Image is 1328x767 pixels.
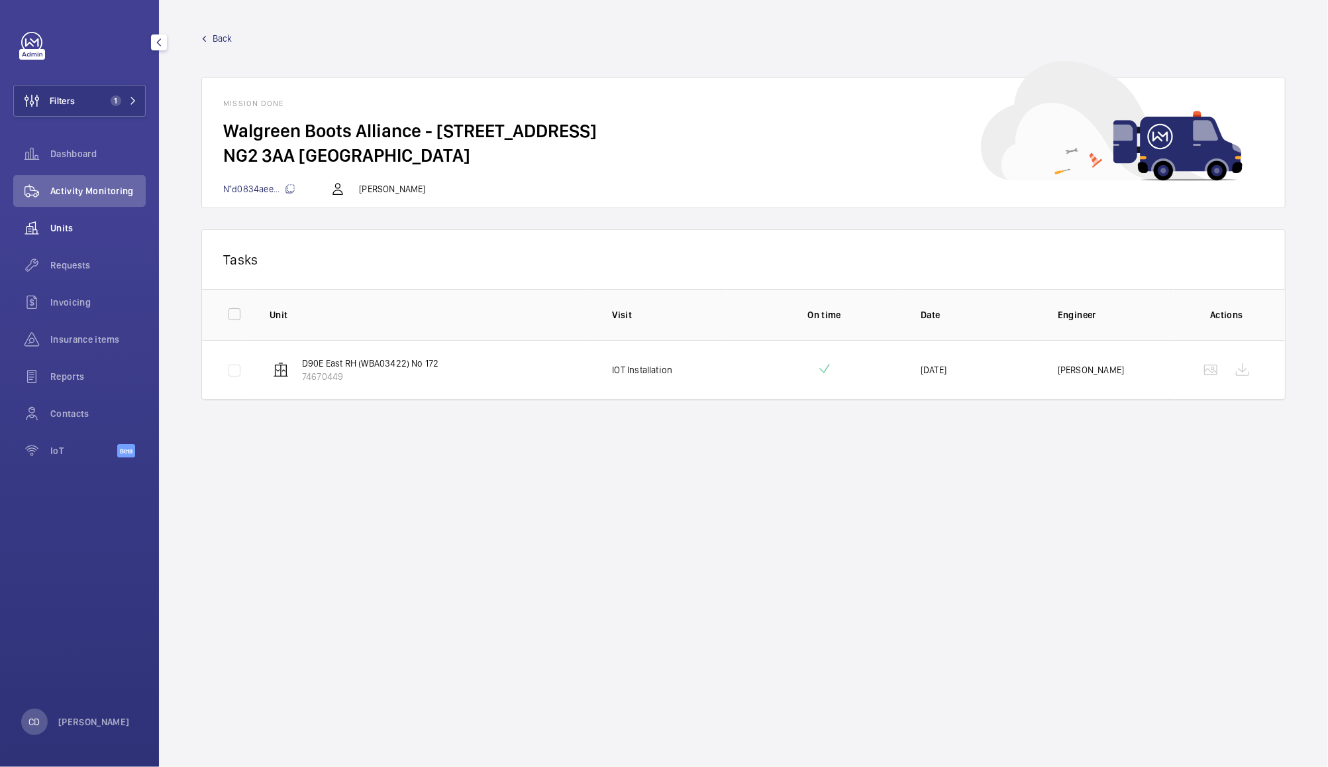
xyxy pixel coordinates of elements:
p: 74670449 [302,370,438,383]
p: Tasks [223,251,1264,268]
p: CD [28,715,40,729]
img: elevator.svg [273,362,289,378]
h2: NG2 3AA [GEOGRAPHIC_DATA] [223,143,1264,168]
p: On time [749,308,899,322]
p: D90E East RH (WBA03422) No 172 [302,357,438,370]
p: Actions [1195,308,1258,322]
p: Visit [612,308,728,322]
span: 1 [111,95,121,106]
p: [PERSON_NAME] [1058,363,1124,377]
span: Contacts [50,407,146,420]
span: N°d0834aee... [223,184,295,194]
p: [PERSON_NAME] [359,182,425,196]
p: Engineer [1058,308,1174,322]
p: Date [921,308,1037,322]
p: [DATE] [921,363,946,377]
button: Filters1 [13,85,146,117]
p: [PERSON_NAME] [58,715,130,729]
img: car delivery [981,61,1243,181]
span: Dashboard [50,147,146,160]
h2: Walgreen Boots Alliance - [STREET_ADDRESS] [223,119,1264,143]
span: Insurance items [50,333,146,346]
span: Invoicing [50,296,146,309]
span: Reports [50,370,146,383]
p: Unit [270,308,591,322]
span: Requests [50,259,146,272]
span: Units [50,221,146,235]
span: Activity Monitoring [50,184,146,198]
span: Back [213,32,232,45]
span: Beta [117,444,135,457]
h1: Mission done [223,99,1264,108]
span: Filters [50,94,75,107]
span: IoT [50,444,117,457]
p: IOT Installation [612,363,672,377]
